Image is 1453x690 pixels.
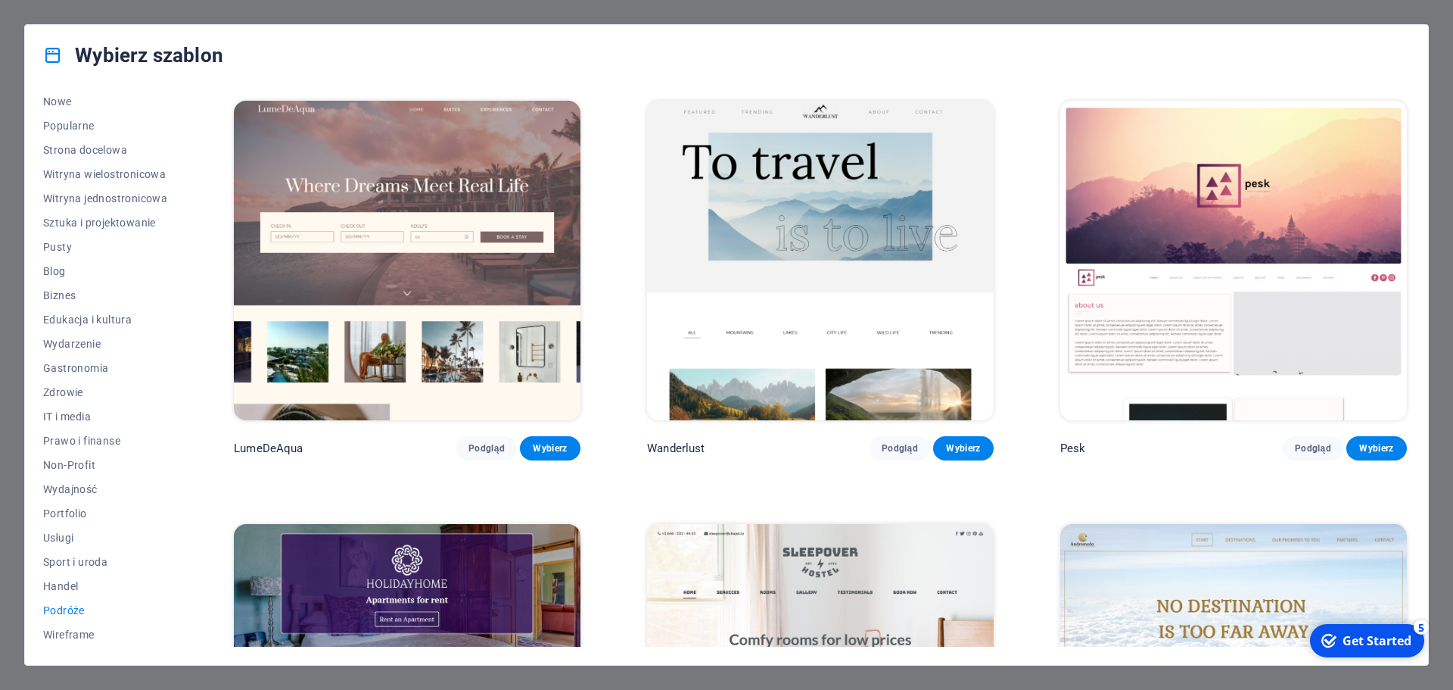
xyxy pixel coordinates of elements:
[43,283,167,308] button: Biznes
[456,436,517,461] button: Podgląd
[43,192,167,205] span: Witryna jednostronicowa
[43,162,167,186] button: Witryna wielostronicowa
[43,556,167,568] span: Sport i uroda
[43,550,167,574] button: Sport i uroda
[43,114,167,138] button: Popularne
[43,43,223,67] h4: Wybierz szablon
[43,604,167,617] span: Podróże
[43,241,167,253] span: Pusty
[43,429,167,453] button: Prawo i finanse
[43,404,167,429] button: IT i media
[43,629,167,641] span: Wireframe
[43,598,167,623] button: Podróże
[43,453,167,477] button: Non-Profit
[468,442,505,454] span: Podgląd
[43,289,167,301] span: Biznes
[933,436,994,461] button: Wybierz
[43,623,167,647] button: Wireframe
[43,95,167,108] span: Nowe
[945,442,982,454] span: Wybierz
[43,386,167,398] span: Zdrowie
[43,308,167,332] button: Edukacja i kultura
[520,436,580,461] button: Wybierz
[43,580,167,592] span: Handel
[43,211,167,235] button: Sztuka i projektowanie
[43,459,167,471] span: Non-Profit
[43,168,167,180] span: Witryna wielostronicowa
[870,436,930,461] button: Podgląd
[1295,442,1331,454] span: Podgląd
[647,101,994,420] img: Wanderlust
[43,314,167,326] span: Edukacja i kultura
[43,362,167,374] span: Gastronomia
[234,101,580,420] img: LumeDeAqua
[1060,441,1086,456] p: Pesk
[43,217,167,229] span: Sztuka i projektowanie
[1060,101,1407,420] img: Pesk
[43,338,167,350] span: Wydarzenie
[532,442,568,454] span: Wybierz
[43,356,167,380] button: Gastronomia
[43,332,167,356] button: Wydarzenie
[43,477,167,501] button: Wydajność
[112,2,127,17] div: 5
[1346,436,1407,461] button: Wybierz
[43,186,167,211] button: Witryna jednostronicowa
[234,441,303,456] p: LumeDeAqua
[1283,436,1343,461] button: Podgląd
[43,265,167,277] span: Blog
[43,144,167,156] span: Strona docelowa
[43,526,167,550] button: Usługi
[8,6,123,39] div: Get Started 5 items remaining, 0% complete
[41,14,110,31] div: Get Started
[43,507,167,520] span: Portfolio
[43,532,167,544] span: Usługi
[43,574,167,598] button: Handel
[43,138,167,162] button: Strona docelowa
[1358,442,1395,454] span: Wybierz
[43,259,167,283] button: Blog
[43,120,167,132] span: Popularne
[43,411,167,423] span: IT i media
[43,483,167,495] span: Wydajność
[43,501,167,526] button: Portfolio
[882,442,918,454] span: Podgląd
[647,441,705,456] p: Wanderlust
[43,89,167,114] button: Nowe
[43,235,167,259] button: Pusty
[43,435,167,447] span: Prawo i finanse
[43,380,167,404] button: Zdrowie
